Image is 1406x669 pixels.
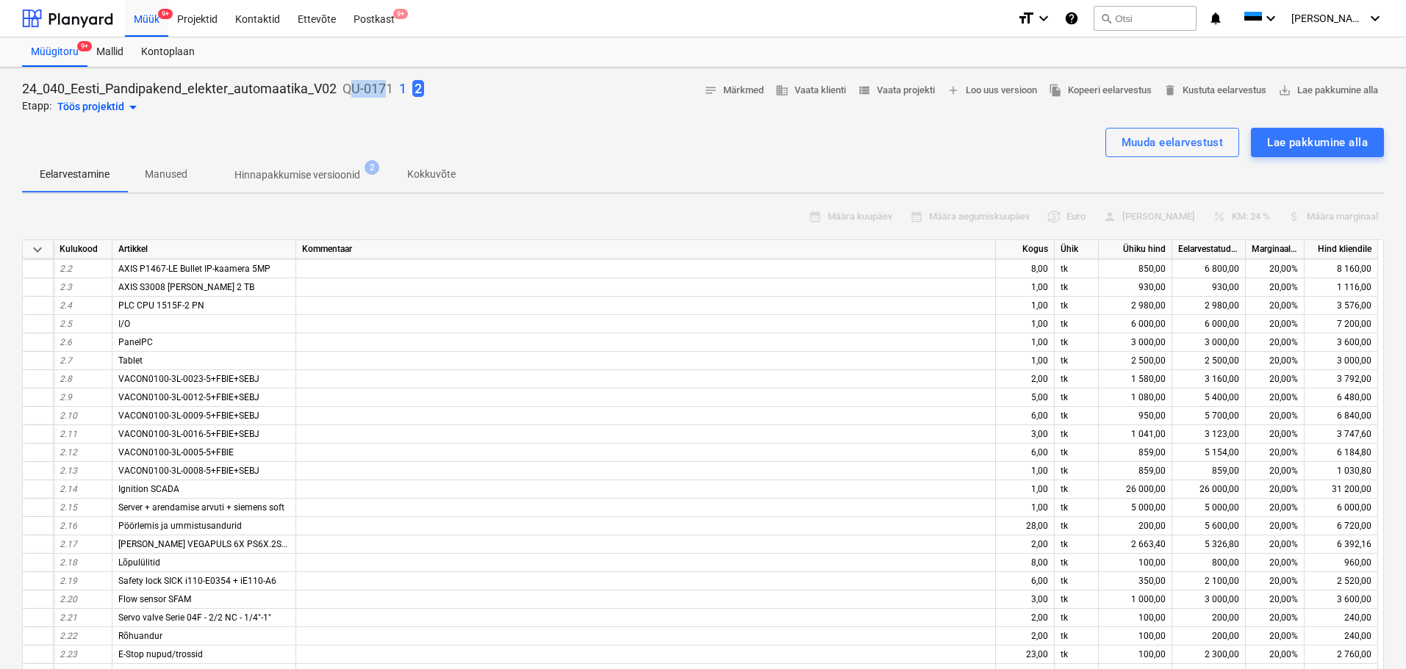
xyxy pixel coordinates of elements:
div: 26 000,00 [1172,480,1246,499]
div: 1 000,00 [1099,590,1172,609]
div: 100,00 [1099,627,1172,646]
span: Rõhuandur [118,631,162,641]
div: 1,00 [996,352,1055,370]
div: 20,00% [1246,517,1305,535]
div: 20,00% [1246,278,1305,297]
span: VACON0100-3L-0012-5+FBIE+SEBJ [118,392,259,402]
a: Müügitoru9+ [22,37,87,67]
div: 20,00% [1246,572,1305,590]
span: delete [1163,84,1177,97]
div: 200,00 [1172,627,1246,646]
div: 3 792,00 [1305,370,1378,388]
div: 20,00% [1246,646,1305,664]
span: 2.4 [60,300,72,311]
div: 20,00% [1246,444,1305,462]
span: Vaata projekti [858,82,935,99]
span: Lae pakkumine alla [1278,82,1378,99]
a: Kontoplaan [132,37,204,67]
div: 3 160,00 [1172,370,1246,388]
span: 2.6 [60,337,72,347]
div: 6,00 [996,407,1055,425]
div: 2 520,00 [1305,572,1378,590]
div: 6 840,00 [1305,407,1378,425]
div: 5,00 [996,388,1055,407]
span: view_list [858,84,871,97]
div: 6 480,00 [1305,388,1378,407]
div: Eelarvestatud maksumus [1172,240,1246,258]
div: 5 326,80 [1172,535,1246,554]
button: Märkmed [698,79,770,102]
div: 3 600,00 [1305,333,1378,352]
button: Loo uus versioon [941,79,1043,102]
div: 1 580,00 [1099,370,1172,388]
div: Muuda eelarvestust [1122,133,1224,152]
span: add [947,84,960,97]
div: 20,00% [1246,554,1305,572]
div: 6 000,00 [1305,499,1378,517]
button: Vaata projekti [852,79,941,102]
div: tk [1055,278,1099,297]
span: 2.12 [60,447,77,458]
span: 2.18 [60,557,77,568]
div: 2 500,00 [1172,352,1246,370]
button: Kustuta eelarvestus [1158,79,1272,102]
span: VACON0100-3L-0005-5+FBIE [118,447,234,458]
div: Mallid [87,37,132,67]
i: keyboard_arrow_down [1035,10,1052,27]
div: 8,00 [996,554,1055,572]
span: 2.20 [60,594,77,604]
div: tk [1055,333,1099,352]
span: Safety lock SICK i110-E0354 + iE110-A6 [118,576,276,586]
p: 24_040_Eesti_Pandipakend_elekter_automaatika_V02 [22,80,337,98]
div: 2,00 [996,370,1055,388]
div: 5 600,00 [1172,517,1246,535]
span: Tablet [118,355,143,366]
div: 1,00 [996,462,1055,480]
p: Eelarvestamine [40,167,110,182]
i: format_size [1017,10,1035,27]
div: tk [1055,517,1099,535]
span: 2.22 [60,631,77,641]
div: 20,00% [1246,297,1305,315]
span: 9+ [158,9,173,19]
button: Lae pakkumine alla [1272,79,1384,102]
div: tk [1055,315,1099,333]
div: 1,00 [996,315,1055,333]
div: Artikkel [112,240,296,258]
button: Lae pakkumine alla [1251,128,1384,157]
span: VACON0100-3L-0009-5+FBIE+SEBJ [118,411,259,421]
div: 6 800,00 [1172,260,1246,278]
div: 2,00 [996,627,1055,646]
span: 2 [365,160,379,175]
div: 5 154,00 [1172,444,1246,462]
span: 2.14 [60,484,77,494]
div: 3 747,60 [1305,425,1378,444]
div: 1 116,00 [1305,278,1378,297]
div: 3 600,00 [1305,590,1378,609]
button: 2 [412,79,424,98]
div: tk [1055,590,1099,609]
div: Kulukood [54,240,112,258]
div: tk [1055,572,1099,590]
div: 20,00% [1246,535,1305,554]
div: 20,00% [1246,627,1305,646]
div: 1 030,80 [1305,462,1378,480]
div: 3 000,00 [1172,333,1246,352]
div: 200,00 [1099,517,1172,535]
div: 26 000,00 [1099,480,1172,499]
div: tk [1055,388,1099,407]
div: 930,00 [1099,278,1172,297]
div: 20,00% [1246,333,1305,352]
div: 20,00% [1246,499,1305,517]
p: Kokkuvõte [407,167,456,182]
span: 9+ [77,41,92,51]
div: 5 000,00 [1172,499,1246,517]
span: [PERSON_NAME] [1291,12,1365,24]
span: 2.19 [60,576,77,586]
div: tk [1055,554,1099,572]
div: tk [1055,352,1099,370]
div: 3,00 [996,590,1055,609]
div: 20,00% [1246,370,1305,388]
span: Märkmed [704,82,764,99]
div: 2,00 [996,609,1055,627]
